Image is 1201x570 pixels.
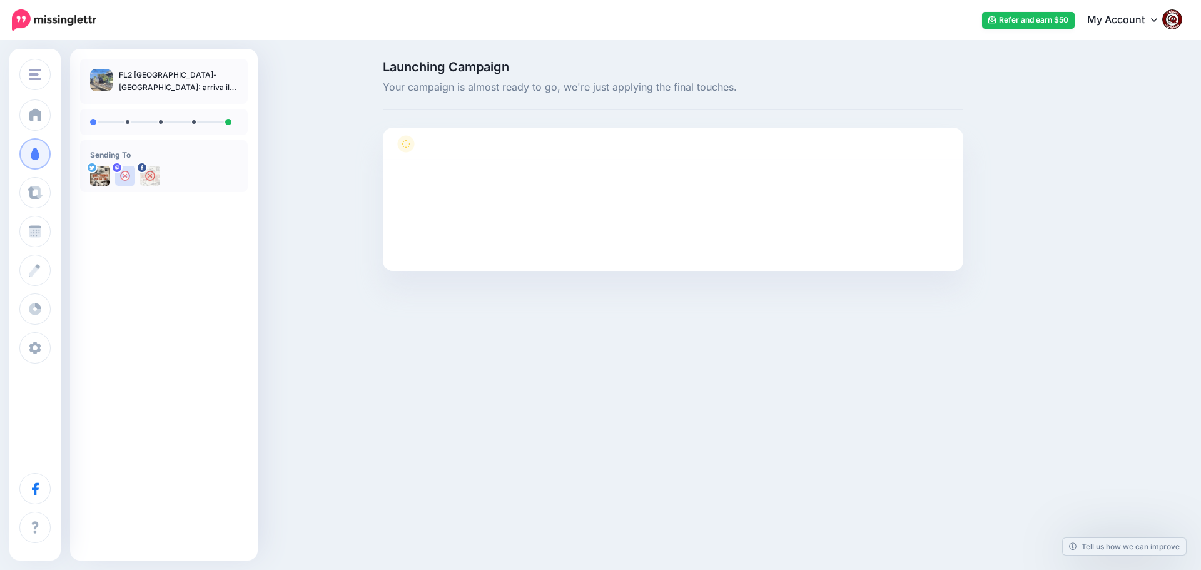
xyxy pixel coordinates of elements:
[119,69,238,94] p: FL2 [GEOGRAPHIC_DATA]-[GEOGRAPHIC_DATA]: arriva il raddoppio ma le attese non migliorano
[1063,538,1186,555] a: Tell us how we can improve
[383,61,963,73] span: Launching Campaign
[29,69,41,80] img: menu.png
[982,12,1075,29] a: Refer and earn $50
[90,166,110,186] img: uTTNWBrh-84924.jpeg
[1075,5,1182,36] a: My Account
[140,166,160,186] img: 463453305_2684324355074873_6393692129472495966_n-bsa154739.jpg
[90,150,238,160] h4: Sending To
[115,166,135,186] img: user_default_image.png
[90,69,113,91] img: 962d77496f64b30cad391a20ec36a0ae_thumb.jpg
[12,9,96,31] img: Missinglettr
[383,79,963,96] span: Your campaign is almost ready to go, we're just applying the final touches.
